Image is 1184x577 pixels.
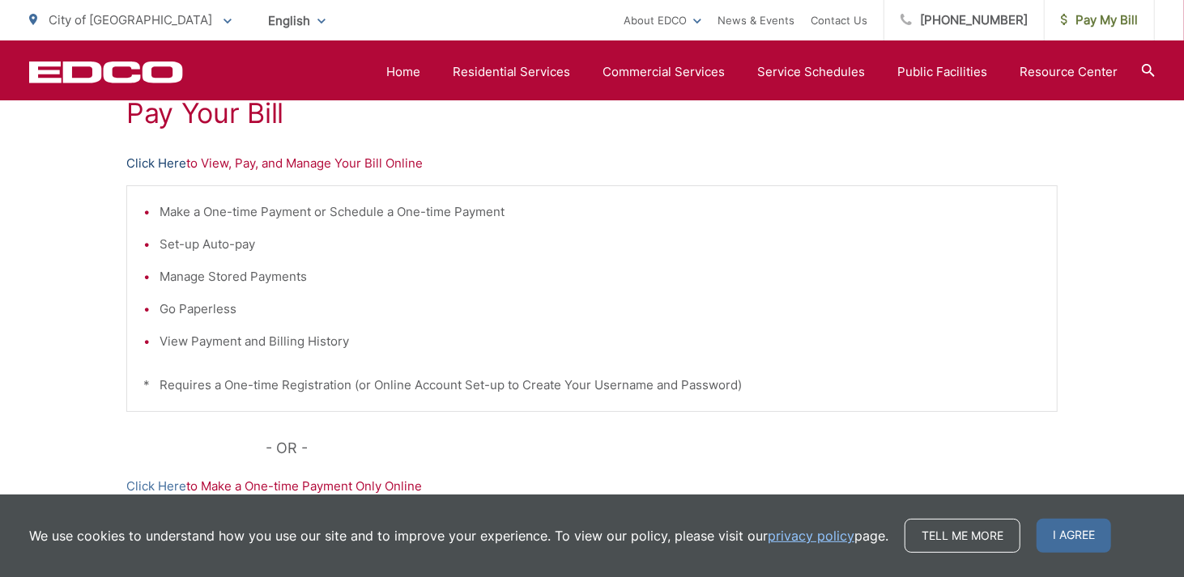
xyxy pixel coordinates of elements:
li: Manage Stored Payments [160,267,1041,286]
a: Service Schedules [757,62,865,82]
a: Contact Us [811,11,867,30]
a: Residential Services [453,62,570,82]
a: Commercial Services [603,62,725,82]
a: Click Here [126,154,186,173]
p: to View, Pay, and Manage Your Bill Online [126,154,1058,173]
a: News & Events [718,11,794,30]
span: City of [GEOGRAPHIC_DATA] [49,12,212,28]
li: View Payment and Billing History [160,332,1041,351]
a: Tell me more [905,519,1020,553]
a: Resource Center [1020,62,1118,82]
span: Pay My Bill [1061,11,1138,30]
span: English [256,6,338,35]
a: Home [386,62,420,82]
li: Make a One-time Payment or Schedule a One-time Payment [160,202,1041,222]
li: Go Paperless [160,299,1041,319]
a: EDCD logo. Return to the homepage. [29,61,183,83]
a: Public Facilities [897,62,987,82]
p: * Requires a One-time Registration (or Online Account Set-up to Create Your Username and Password) [143,375,1041,395]
a: Click Here [126,477,186,496]
a: privacy policy [768,526,854,545]
p: - OR - [266,436,1058,460]
a: About EDCO [624,11,701,30]
li: Set-up Auto-pay [160,235,1041,254]
p: to Make a One-time Payment Only Online [126,477,1058,496]
span: I agree [1037,519,1111,553]
h1: Pay Your Bill [126,97,1058,129]
p: We use cookies to understand how you use our site and to improve your experience. To view our pol... [29,526,888,545]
